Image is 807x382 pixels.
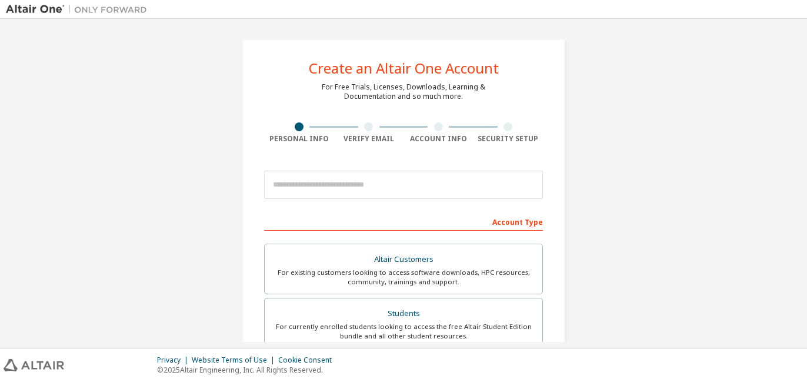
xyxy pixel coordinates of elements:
div: For existing customers looking to access software downloads, HPC resources, community, trainings ... [272,268,535,287]
div: Verify Email [334,134,404,144]
div: Students [272,305,535,322]
div: Account Info [403,134,473,144]
div: For Free Trials, Licenses, Downloads, Learning & Documentation and so much more. [322,82,485,101]
img: Altair One [6,4,153,15]
div: Security Setup [473,134,543,144]
div: Create an Altair One Account [309,61,499,75]
div: Privacy [157,356,192,365]
div: For currently enrolled students looking to access the free Altair Student Edition bundle and all ... [272,322,535,341]
div: Cookie Consent [278,356,339,365]
div: Website Terms of Use [192,356,278,365]
p: © 2025 Altair Engineering, Inc. All Rights Reserved. [157,365,339,375]
div: Personal Info [264,134,334,144]
div: Account Type [264,212,543,231]
img: altair_logo.svg [4,359,64,371]
div: Altair Customers [272,251,535,268]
